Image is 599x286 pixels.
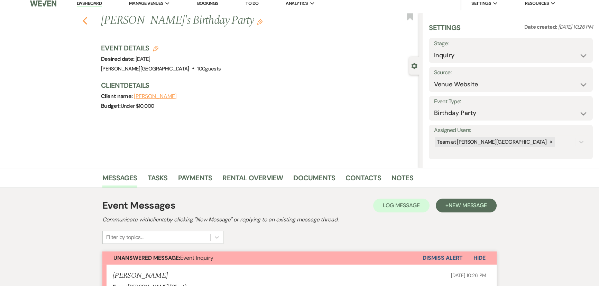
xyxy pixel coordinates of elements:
[449,202,487,209] span: New Message
[383,202,420,209] span: Log Message
[101,102,121,109] span: Budget:
[434,97,588,107] label: Event Type:
[102,251,423,265] button: Unanswered Message:Event Inquiry
[429,23,460,38] h3: Settings
[102,172,137,188] a: Messages
[222,172,283,188] a: Rental Overview
[113,254,213,261] span: Event Inquiry
[197,0,219,6] a: Bookings
[524,23,558,30] span: Date created:
[434,39,588,49] label: Stage:
[411,62,417,69] button: Close lead details
[436,199,497,212] button: +New Message
[113,254,180,261] strong: Unanswered Message:
[101,93,134,100] span: Client name:
[101,80,412,90] h3: Client Details
[373,199,430,212] button: Log Message
[121,103,154,109] span: Under $10,000
[178,172,212,188] a: Payments
[473,254,486,261] span: Hide
[345,172,381,188] a: Contacts
[134,94,177,99] button: [PERSON_NAME]
[102,198,175,213] h1: Event Messages
[101,65,189,72] span: [PERSON_NAME][GEOGRAPHIC_DATA]
[102,216,497,224] h2: Communicate with clients by clicking "New Message" or replying to an existing message thread.
[558,23,593,30] span: [DATE] 10:26 PM
[101,12,353,29] h1: [PERSON_NAME]'s Birthday Party
[197,65,221,72] span: 100 guests
[113,271,168,280] h5: [PERSON_NAME]
[391,172,413,188] a: Notes
[293,172,335,188] a: Documents
[106,233,143,241] div: Filter by topics...
[434,68,588,78] label: Source:
[101,43,221,53] h3: Event Details
[451,272,486,278] span: [DATE] 10:26 PM
[434,125,588,135] label: Assigned Users:
[148,172,168,188] a: Tasks
[101,55,136,63] span: Desired date:
[136,56,150,63] span: [DATE]
[246,0,258,6] a: To Do
[77,0,102,7] a: Dashboard
[462,251,497,265] button: Hide
[257,19,262,25] button: Edit
[435,137,547,147] div: Team at [PERSON_NAME][GEOGRAPHIC_DATA]
[423,251,462,265] button: Dismiss Alert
